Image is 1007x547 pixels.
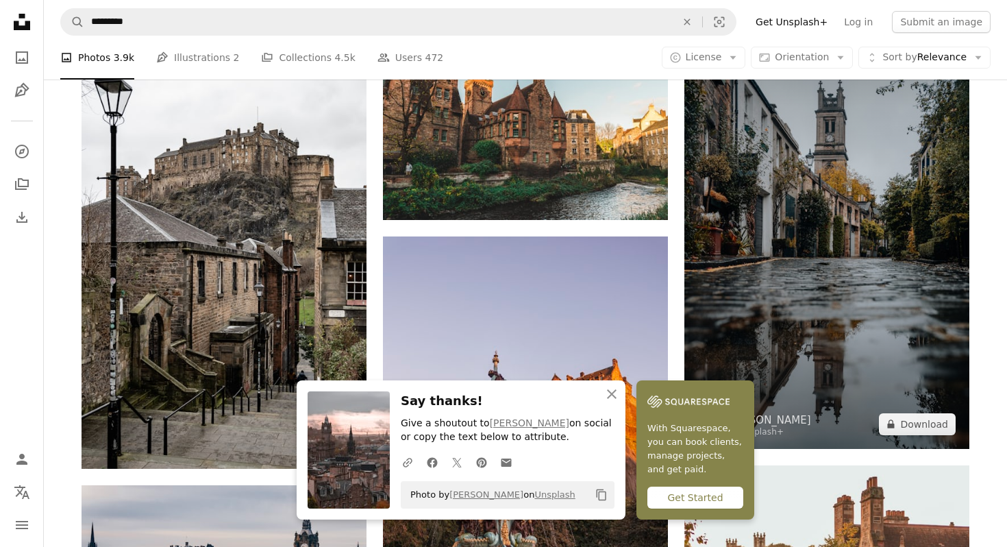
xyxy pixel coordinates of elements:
[725,427,811,438] div: For
[383,41,668,219] img: brown concrete building near river during daytime
[156,36,239,80] a: Illustrations 2
[334,50,355,65] span: 4.5k
[647,391,730,412] img: file-1747939142011-51e5cc87e3c9
[684,21,969,449] img: a city street with a clock tower in the background
[425,50,444,65] span: 472
[590,483,613,507] button: Copy to clipboard
[420,448,445,476] a: Share on Facebook
[234,50,240,65] span: 2
[82,42,366,469] img: brown brick building near trees during daytime
[383,124,668,136] a: brown concrete building near river during daytime
[775,51,829,62] span: Orientation
[494,448,519,476] a: Share over email
[879,413,956,435] button: Download
[534,489,575,500] a: Unsplash
[60,8,736,36] form: Find visuals sitewide
[747,11,836,33] a: Get Unsplash+
[858,47,991,69] button: Sort byRelevance
[672,9,702,35] button: Clear
[8,446,36,473] a: Log in / Sign up
[8,204,36,231] a: Download History
[403,484,575,506] span: Photo by on
[8,138,36,165] a: Explore
[725,413,811,427] a: [PERSON_NAME]
[647,487,743,509] div: Get Started
[751,47,853,69] button: Orientation
[686,51,722,62] span: License
[836,11,881,33] a: Log in
[662,47,746,69] button: License
[8,77,36,104] a: Illustrations
[738,427,784,437] a: Unsplash+
[8,511,36,539] button: Menu
[8,44,36,71] a: Photos
[8,8,36,38] a: Home — Unsplash
[636,380,754,520] a: With Squarespace, you can book clients, manage projects, and get paid.Get Started
[449,489,523,500] a: [PERSON_NAME]
[703,9,736,35] button: Visual search
[8,478,36,506] button: Language
[401,417,614,444] p: Give a shoutout to on social or copy the text below to attribute.
[8,171,36,198] a: Collections
[61,9,84,35] button: Search Unsplash
[401,391,614,411] h3: Say thanks!
[490,417,569,428] a: [PERSON_NAME]
[445,448,469,476] a: Share on Twitter
[882,51,917,62] span: Sort by
[684,228,969,241] a: a city street with a clock tower in the background
[377,36,443,80] a: Users 472
[261,36,355,80] a: Collections 4.5k
[882,51,967,64] span: Relevance
[82,249,366,261] a: brown brick building near trees during daytime
[892,11,991,33] button: Submit an image
[469,448,494,476] a: Share on Pinterest
[647,422,743,476] span: With Squarespace, you can book clients, manage projects, and get paid.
